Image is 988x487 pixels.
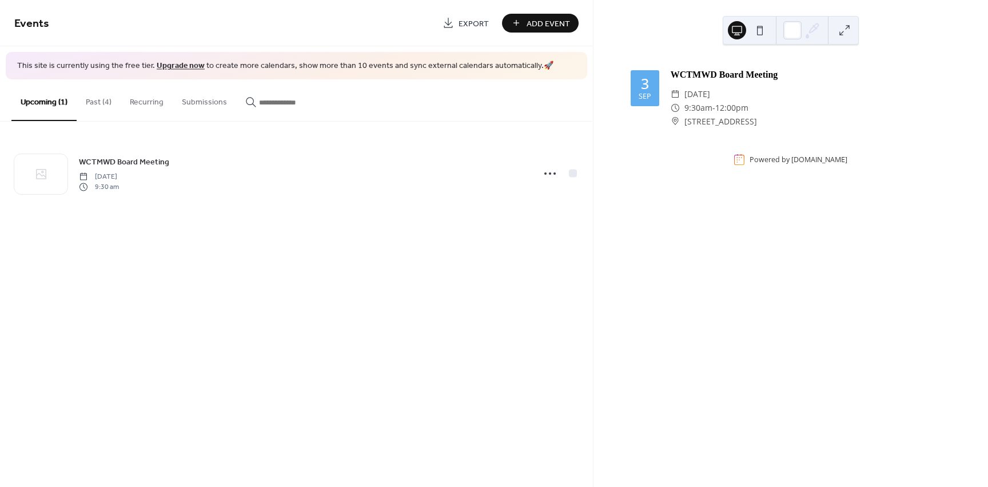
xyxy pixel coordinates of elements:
[173,79,236,120] button: Submissions
[17,61,553,72] span: This site is currently using the free tier. to create more calendars, show more than 10 events an...
[121,79,173,120] button: Recurring
[14,13,49,35] span: Events
[671,87,680,101] div: ​
[712,101,715,115] span: -
[671,68,951,82] div: WCTMWD Board Meeting
[502,14,579,33] button: Add Event
[77,79,121,120] button: Past (4)
[79,156,169,168] span: WCTMWD Board Meeting
[671,115,680,128] div: ​
[459,18,489,30] span: Export
[157,58,205,74] a: Upgrade now
[791,155,847,164] a: [DOMAIN_NAME]
[527,18,570,30] span: Add Event
[671,101,680,115] div: ​
[639,93,651,100] div: Sep
[715,101,748,115] span: 12:00pm
[79,182,119,192] span: 9:30 am
[684,115,757,128] span: [STREET_ADDRESS]
[750,155,847,164] div: Powered by
[684,87,710,101] span: [DATE]
[641,77,649,91] div: 3
[79,171,119,182] span: [DATE]
[79,155,169,168] a: WCTMWD Board Meeting
[684,101,712,115] span: 9:30am
[434,14,497,33] a: Export
[11,79,77,121] button: Upcoming (1)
